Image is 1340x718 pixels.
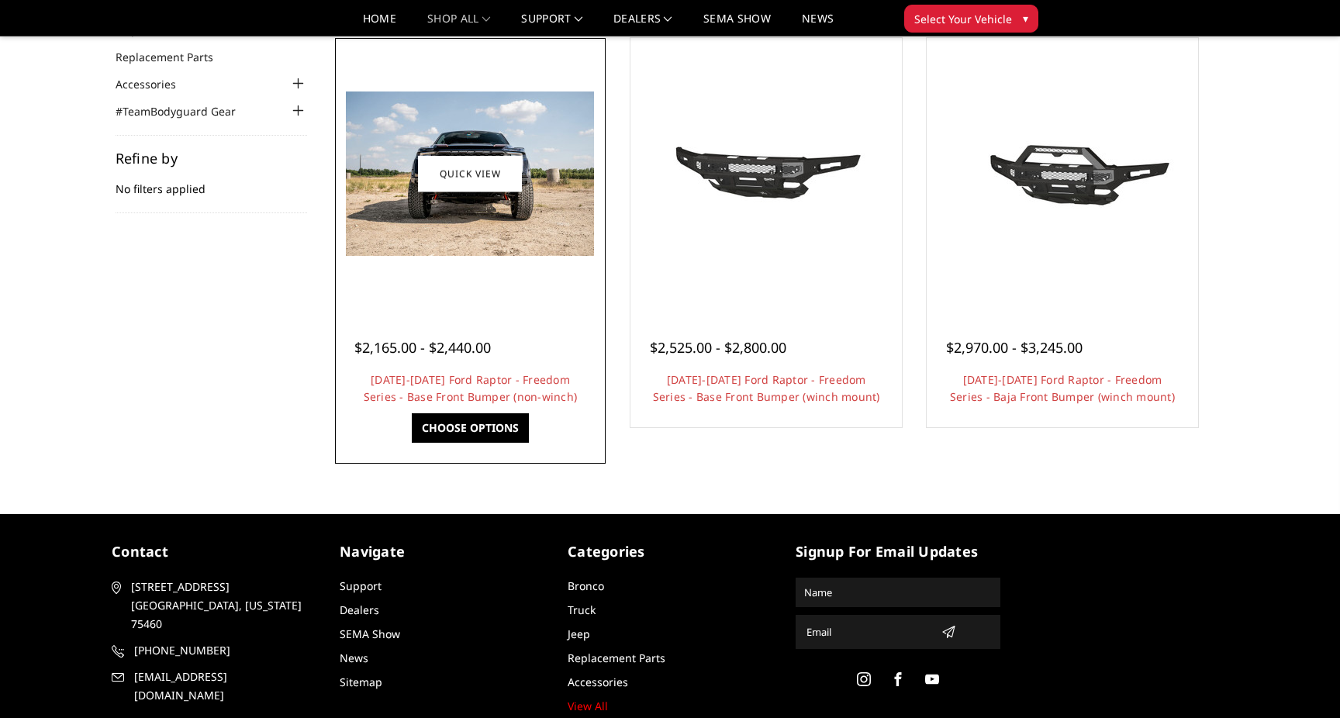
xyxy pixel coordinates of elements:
[412,413,529,443] a: Choose Options
[363,13,396,36] a: Home
[798,580,998,605] input: Name
[116,76,195,92] a: Accessories
[340,541,544,562] h5: Navigate
[642,116,890,232] img: 2021-2025 Ford Raptor - Freedom Series - Base Front Bumper (winch mount)
[800,620,935,644] input: Email
[568,541,772,562] h5: Categories
[364,372,578,404] a: [DATE]-[DATE] Ford Raptor - Freedom Series - Base Front Bumper (non-winch)
[134,668,314,705] span: [EMAIL_ADDRESS][DOMAIN_NAME]
[134,641,314,660] span: [PHONE_NUMBER]
[427,13,490,36] a: shop all
[802,13,834,36] a: News
[931,42,1194,305] a: 2021-2025 Ford Raptor - Freedom Series - Baja Front Bumper (winch mount) 2021-2025 Ford Raptor - ...
[340,675,382,689] a: Sitemap
[112,668,316,705] a: [EMAIL_ADDRESS][DOMAIN_NAME]
[418,155,522,192] a: Quick view
[634,42,898,305] a: 2021-2025 Ford Raptor - Freedom Series - Base Front Bumper (winch mount)
[354,338,491,357] span: $2,165.00 - $2,440.00
[112,541,316,562] h5: contact
[568,675,628,689] a: Accessories
[904,5,1038,33] button: Select Your Vehicle
[568,699,608,713] a: View All
[653,372,880,404] a: [DATE]-[DATE] Ford Raptor - Freedom Series - Base Front Bumper (winch mount)
[703,13,771,36] a: SEMA Show
[340,651,368,665] a: News
[346,91,594,256] img: 2021-2025 Ford Raptor - Freedom Series - Base Front Bumper (non-winch)
[568,602,596,617] a: Truck
[116,151,308,165] h5: Refine by
[1023,10,1028,26] span: ▾
[112,641,316,660] a: [PHONE_NUMBER]
[568,578,604,593] a: Bronco
[796,541,1000,562] h5: signup for email updates
[568,627,590,641] a: Jeep
[340,578,382,593] a: Support
[613,13,672,36] a: Dealers
[946,338,1083,357] span: $2,970.00 - $3,245.00
[339,42,603,305] a: 2021-2025 Ford Raptor - Freedom Series - Base Front Bumper (non-winch) 2021-2025 Ford Raptor - Fr...
[131,578,311,633] span: [STREET_ADDRESS] [GEOGRAPHIC_DATA], [US_STATE] 75460
[914,11,1012,27] span: Select Your Vehicle
[950,372,1175,404] a: [DATE]-[DATE] Ford Raptor - Freedom Series - Baja Front Bumper (winch mount)
[650,338,786,357] span: $2,525.00 - $2,800.00
[116,151,308,213] div: No filters applied
[116,49,233,65] a: Replacement Parts
[568,651,665,665] a: Replacement Parts
[340,602,379,617] a: Dealers
[521,13,582,36] a: Support
[340,627,400,641] a: SEMA Show
[116,103,255,119] a: #TeamBodyguard Gear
